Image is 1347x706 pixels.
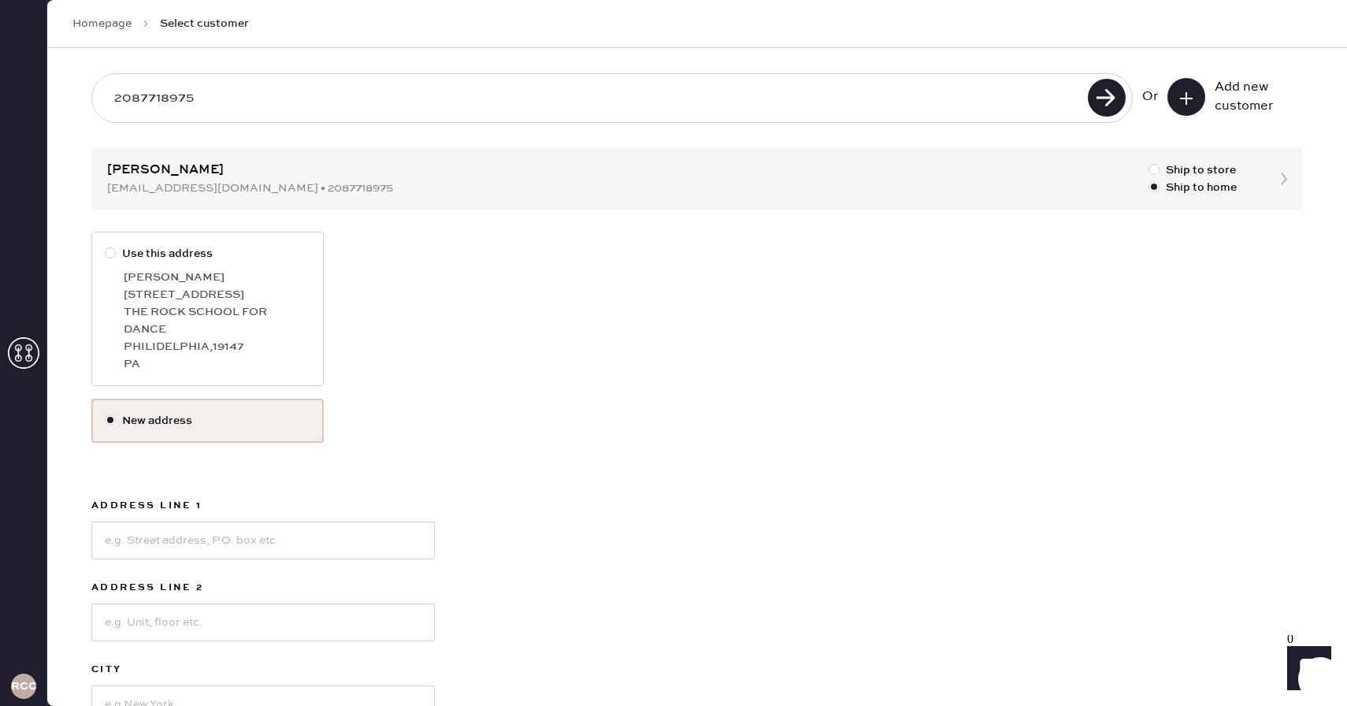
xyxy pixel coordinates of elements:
label: Address Line 2 [91,578,435,597]
div: [STREET_ADDRESS] [124,286,310,303]
div: [PERSON_NAME] [124,269,310,286]
div: PA [124,355,310,373]
h3: RCCA [11,681,36,692]
iframe: Front Chat [1272,635,1340,703]
label: City [91,660,435,679]
div: Add new customer [1215,78,1293,116]
label: Ship to store [1148,162,1237,179]
label: Address Line 1 [91,496,435,515]
div: THE ROCK SCHOOL FOR DANCE [124,303,310,338]
input: e.g. Street address, P.O. box etc. [91,522,435,559]
label: Ship to home [1148,179,1237,196]
span: Select customer [160,16,249,32]
label: New address [105,412,310,429]
div: PHILIDELPHIA , 19147 [124,338,310,355]
div: Or [1142,87,1158,106]
label: Use this address [105,245,310,262]
a: Homepage [72,16,132,32]
input: Search by email or phone number [102,80,1083,117]
input: e.g. Unit, floor etc. [91,604,435,641]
